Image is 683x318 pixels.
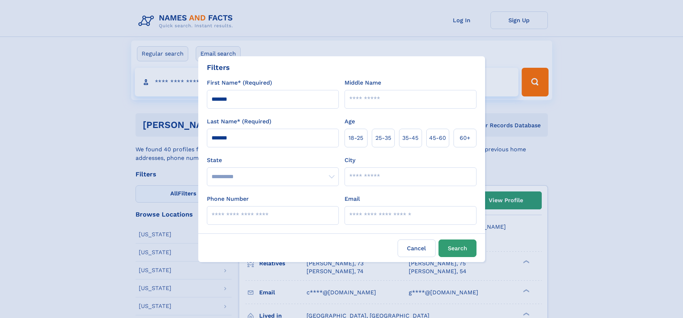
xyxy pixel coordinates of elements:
label: First Name* (Required) [207,79,272,87]
label: Email [345,195,360,203]
label: State [207,156,339,165]
label: Cancel [398,239,436,257]
label: City [345,156,355,165]
label: Last Name* (Required) [207,117,271,126]
div: Filters [207,62,230,73]
span: 18‑25 [348,134,363,142]
span: 60+ [460,134,470,142]
label: Middle Name [345,79,381,87]
span: 25‑35 [375,134,391,142]
button: Search [438,239,476,257]
label: Age [345,117,355,126]
label: Phone Number [207,195,249,203]
span: 35‑45 [402,134,418,142]
span: 45‑60 [429,134,446,142]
